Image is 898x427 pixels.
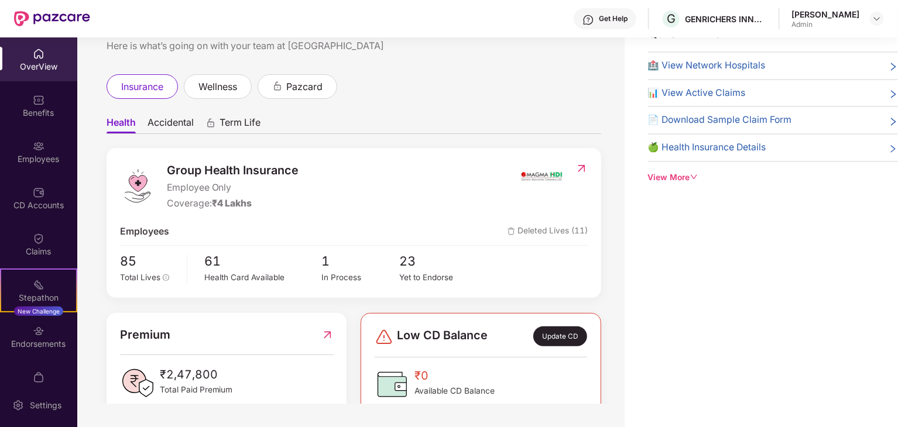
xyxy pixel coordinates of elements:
div: Stepathon [1,292,76,304]
div: GENRICHERS INNOVATIONS PRIVATE LIMITED [685,13,767,25]
span: Deleted Lives (11) [508,225,588,239]
span: Total Paid Premium [160,384,233,397]
img: svg+xml;base64,PHN2ZyBpZD0iQmVuZWZpdHMiIHhtbG5zPSJodHRwOi8vd3d3LnczLm9yZy8yMDAwL3N2ZyIgd2lkdGg9Ij... [33,94,44,106]
img: CDBalanceIcon [375,367,410,402]
div: View More [648,171,898,184]
div: animation [272,81,283,91]
span: Employees [120,225,169,239]
span: right [889,61,898,73]
span: Low CD Balance [397,326,488,346]
span: pazcard [286,80,323,94]
img: svg+xml;base64,PHN2ZyBpZD0iRGFuZ2VyLTMyeDMyIiB4bWxucz0iaHR0cDovL3d3dy53My5vcmcvMjAwMC9zdmciIHdpZH... [375,328,393,346]
span: ₹2,47,800 [160,366,233,384]
div: Health Card Available [205,271,322,284]
span: 1 [321,252,399,271]
img: svg+xml;base64,PHN2ZyBpZD0iU2V0dGluZy0yMHgyMCIgeG1sbnM9Imh0dHA6Ly93d3cudzMub3JnLzIwMDAvc3ZnIiB3aW... [12,400,24,411]
span: right [889,143,898,155]
img: svg+xml;base64,PHN2ZyB4bWxucz0iaHR0cDovL3d3dy53My5vcmcvMjAwMC9zdmciIHdpZHRoPSIyMSIgaGVpZ2h0PSIyMC... [33,279,44,291]
span: 23 [400,252,478,271]
div: New Challenge [14,307,63,316]
span: 61 [205,252,322,271]
span: ₹0 [414,367,495,385]
div: In Process [321,271,399,284]
img: logo [120,168,155,204]
div: Yet to Endorse [400,271,478,284]
span: 85 [120,252,179,271]
div: [PERSON_NAME] [791,9,859,20]
span: down [690,173,698,181]
div: Here is what’s going on with your team at [GEOGRAPHIC_DATA] [107,39,601,53]
img: svg+xml;base64,PHN2ZyBpZD0iQ0RfQWNjb3VudHMiIGRhdGEtbmFtZT0iQ0QgQWNjb3VudHMiIHhtbG5zPSJodHRwOi8vd3... [33,187,44,198]
div: animation [205,118,216,128]
div: Coverage: [167,197,299,211]
span: G [667,12,676,26]
img: svg+xml;base64,PHN2ZyBpZD0iRW5kb3JzZW1lbnRzIiB4bWxucz0iaHR0cDovL3d3dy53My5vcmcvMjAwMC9zdmciIHdpZH... [33,325,44,337]
span: 🏥 View Network Hospitals [648,58,766,73]
span: right [889,88,898,101]
img: svg+xml;base64,PHN2ZyBpZD0iSGVscC0zMngzMiIgeG1sbnM9Imh0dHA6Ly93d3cudzMub3JnLzIwMDAvc3ZnIiB3aWR0aD... [582,14,594,26]
span: Accidental [148,116,194,133]
span: Premium [120,326,170,344]
img: RedirectIcon [575,163,588,174]
span: Total Lives [120,273,160,282]
span: Employee Only [167,181,299,195]
span: info-circle [163,274,170,281]
span: ₹4 Lakhs [212,198,252,209]
img: New Pazcare Logo [14,11,90,26]
img: insurerIcon [520,161,564,191]
div: Settings [26,400,65,411]
span: 📄 Download Sample Claim Form [648,113,792,128]
span: Term Life [220,116,261,133]
span: right [889,115,898,128]
span: Group Health Insurance [167,161,299,180]
img: deleteIcon [508,228,515,235]
div: Update CD [533,326,587,346]
img: PaidPremiumIcon [120,366,155,401]
div: Get Help [599,14,628,23]
img: svg+xml;base64,PHN2ZyBpZD0iQ2xhaW0iIHhtbG5zPSJodHRwOi8vd3d3LnczLm9yZy8yMDAwL3N2ZyIgd2lkdGg9IjIwIi... [33,233,44,245]
img: RedirectIcon [321,326,334,344]
img: svg+xml;base64,PHN2ZyBpZD0iTXlfT3JkZXJzIiBkYXRhLW5hbWU9Ik15IE9yZGVycyIgeG1sbnM9Imh0dHA6Ly93d3cudz... [33,371,44,383]
img: svg+xml;base64,PHN2ZyBpZD0iRW1wbG95ZWVzIiB4bWxucz0iaHR0cDovL3d3dy53My5vcmcvMjAwMC9zdmciIHdpZHRoPS... [33,140,44,152]
span: Available CD Balance [414,385,495,398]
img: svg+xml;base64,PHN2ZyBpZD0iSG9tZSIgeG1sbnM9Imh0dHA6Ly93d3cudzMub3JnLzIwMDAvc3ZnIiB3aWR0aD0iMjAiIG... [33,48,44,60]
span: wellness [198,80,237,94]
span: 📊 View Active Claims [648,86,746,101]
span: 🍏 Health Insurance Details [648,140,766,155]
img: svg+xml;base64,PHN2ZyBpZD0iRHJvcGRvd24tMzJ4MzIiIHhtbG5zPSJodHRwOi8vd3d3LnczLm9yZy8yMDAwL3N2ZyIgd2... [872,14,882,23]
span: Health [107,116,136,133]
span: insurance [121,80,163,94]
div: Admin [791,20,859,29]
